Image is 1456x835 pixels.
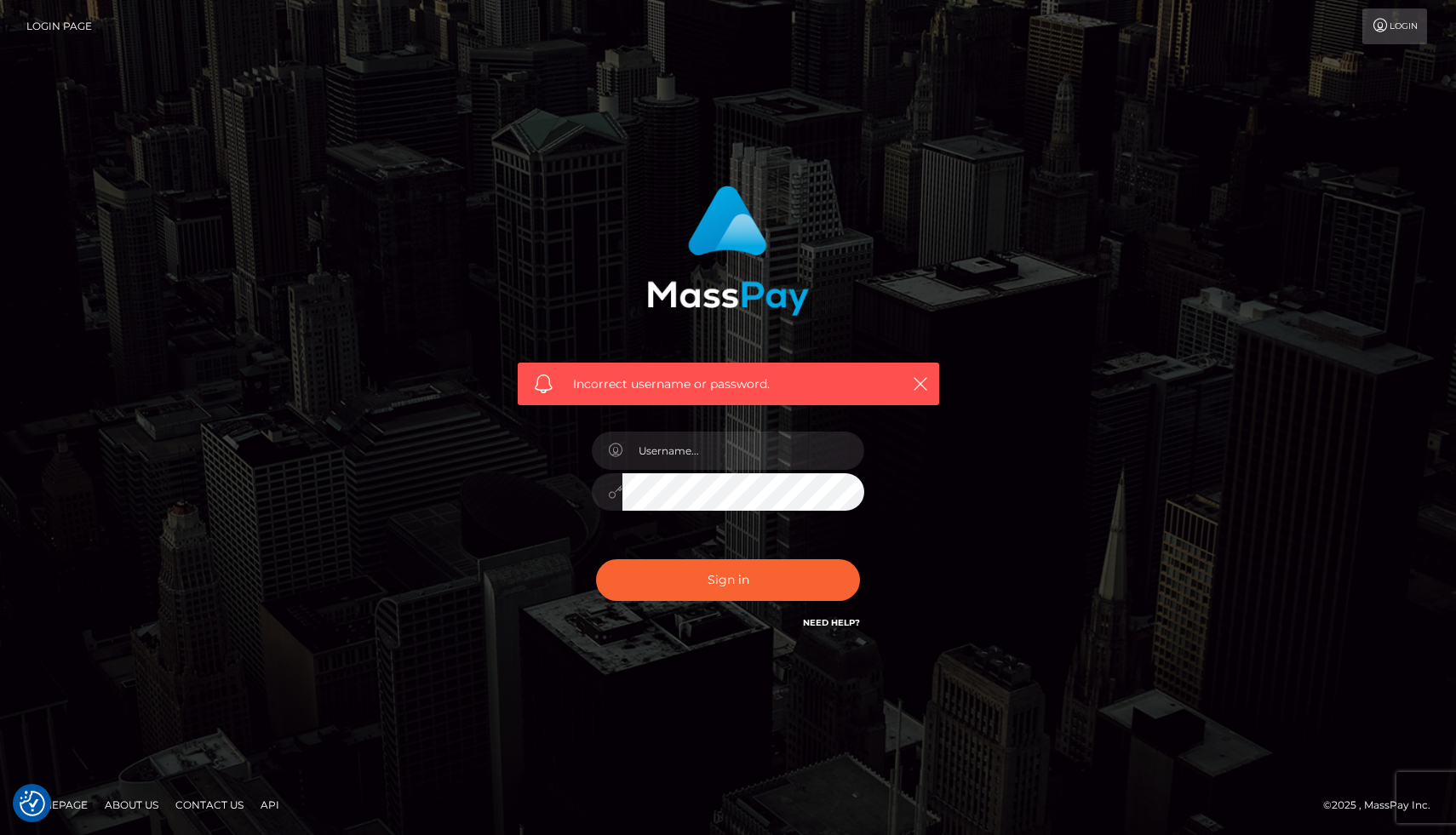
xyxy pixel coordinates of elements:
[622,432,864,470] input: Username...
[98,792,165,818] a: About Us
[26,9,92,44] a: Login Page
[20,791,45,816] img: Revisit consent button
[573,375,884,393] span: Incorrect username or password.
[1362,9,1427,44] a: Login
[647,186,809,316] img: MassPay Login
[20,791,45,816] button: Consent Preferences
[596,559,860,601] button: Sign in
[19,792,95,818] a: Homepage
[169,792,250,818] a: Contact Us
[254,792,286,818] a: API
[1323,796,1443,815] div: © 2025 , MassPay Inc.
[803,617,860,628] a: Need Help?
